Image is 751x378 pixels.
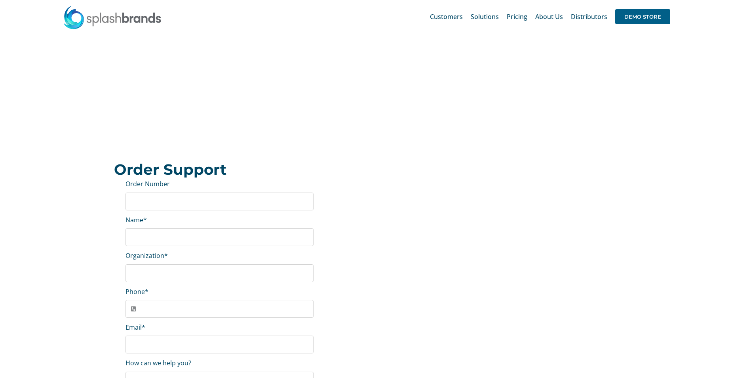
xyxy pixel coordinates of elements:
[125,287,148,296] label: Phone
[430,13,463,20] span: Customers
[615,4,670,29] a: DEMO STORE
[63,6,162,29] img: SplashBrands.com Logo
[143,216,147,224] abbr: required
[114,162,637,178] h2: Order Support
[430,4,463,29] a: Customers
[507,4,527,29] a: Pricing
[430,4,670,29] nav: Main Menu
[471,13,499,20] span: Solutions
[125,323,145,332] label: Email
[571,4,607,29] a: Distributors
[571,13,607,20] span: Distributors
[125,216,147,224] label: Name
[507,13,527,20] span: Pricing
[142,323,145,332] abbr: required
[615,9,670,24] span: DEMO STORE
[125,251,168,260] label: Organization
[125,179,170,188] label: Order Number
[125,359,191,367] label: How can we help you?
[596,140,641,147] a: Previous Page
[145,287,148,296] abbr: required
[535,13,563,20] span: About Us
[164,251,168,260] abbr: required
